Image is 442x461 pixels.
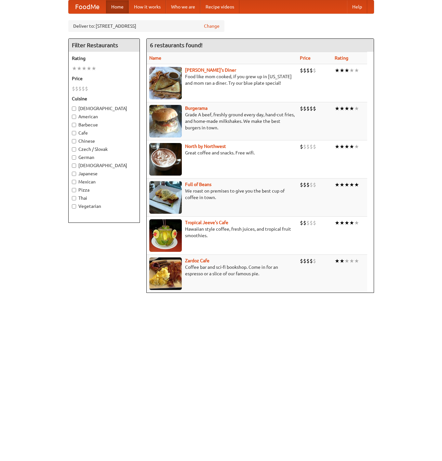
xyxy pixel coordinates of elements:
[185,106,208,111] a: Burgerama
[72,85,75,92] li: $
[72,170,136,177] label: Japanese
[335,67,340,74] li: ★
[340,181,344,188] li: ★
[310,257,313,265] li: $
[313,257,316,265] li: $
[349,181,354,188] li: ★
[306,67,310,74] li: $
[349,105,354,112] li: ★
[335,143,340,150] li: ★
[149,143,182,176] img: north.jpg
[72,164,76,168] input: [DEMOGRAPHIC_DATA]
[335,219,340,226] li: ★
[313,219,316,226] li: $
[204,23,220,29] a: Change
[344,181,349,188] li: ★
[185,144,226,149] a: North by Northwest
[303,181,306,188] li: $
[349,257,354,265] li: ★
[344,219,349,226] li: ★
[185,67,236,73] a: [PERSON_NAME]'s Diner
[344,105,349,112] li: ★
[149,67,182,99] img: sallys.jpg
[72,95,136,102] h5: Cuisine
[72,139,76,143] input: Chinese
[313,67,316,74] li: $
[306,181,310,188] li: $
[72,146,136,152] label: Czech / Slovak
[185,258,209,263] b: Zardoz Cafe
[149,257,182,290] img: zardoz.jpg
[149,181,182,214] img: beans.jpg
[72,105,136,112] label: [DEMOGRAPHIC_DATA]
[72,179,136,185] label: Mexican
[303,143,306,150] li: $
[303,219,306,226] li: $
[72,115,76,119] input: American
[310,219,313,226] li: $
[149,105,182,137] img: burgerama.jpg
[300,143,303,150] li: $
[77,65,82,72] li: ★
[72,131,76,135] input: Cafe
[72,138,136,144] label: Chinese
[335,181,340,188] li: ★
[72,154,136,161] label: German
[185,182,211,187] a: Full of Beans
[149,150,295,156] p: Great coffee and snacks. Free wifi.
[149,111,295,131] p: Grade A beef, freshly ground every day, hand-cut fries, and home-made milkshakes. We make the bes...
[313,143,316,150] li: $
[185,220,228,225] a: Tropical Jeeve's Cafe
[72,188,76,192] input: Pizza
[310,105,313,112] li: $
[72,75,136,82] h5: Price
[340,67,344,74] li: ★
[340,257,344,265] li: ★
[75,85,78,92] li: $
[349,143,354,150] li: ★
[340,219,344,226] li: ★
[349,67,354,74] li: ★
[340,105,344,112] li: ★
[72,107,76,111] input: [DEMOGRAPHIC_DATA]
[335,55,348,61] a: Rating
[349,219,354,226] li: ★
[72,65,77,72] li: ★
[72,147,76,151] input: Czech / Slovak
[340,143,344,150] li: ★
[306,143,310,150] li: $
[72,55,136,62] h5: Rating
[303,257,306,265] li: $
[72,187,136,193] label: Pizza
[149,73,295,86] p: Food like mom cooked, if you grew up in [US_STATE] and mom ran a diner. Try our blue plate special!
[300,105,303,112] li: $
[149,219,182,252] img: jeeves.jpg
[310,181,313,188] li: $
[72,155,76,160] input: German
[91,65,96,72] li: ★
[335,105,340,112] li: ★
[354,67,359,74] li: ★
[82,85,85,92] li: $
[300,219,303,226] li: $
[313,181,316,188] li: $
[300,67,303,74] li: $
[200,0,239,13] a: Recipe videos
[150,42,203,48] ng-pluralize: 6 restaurants found!
[72,180,76,184] input: Mexican
[310,67,313,74] li: $
[303,67,306,74] li: $
[354,219,359,226] li: ★
[306,257,310,265] li: $
[313,105,316,112] li: $
[82,65,87,72] li: ★
[306,219,310,226] li: $
[69,39,140,52] h4: Filter Restaurants
[310,143,313,150] li: $
[344,257,349,265] li: ★
[72,123,76,127] input: Barbecue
